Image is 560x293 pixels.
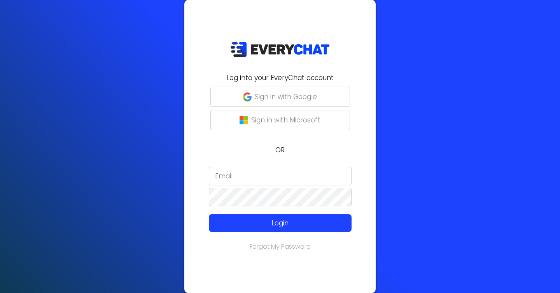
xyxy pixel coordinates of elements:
[240,116,248,124] img: microsoft-logo.png
[250,242,311,251] a: Forgot My Password
[210,87,350,107] button: Sign in with Google
[223,218,337,228] p: Login
[209,167,352,185] input: Email
[255,92,317,102] p: Sign in with Google
[189,73,371,83] h2: Log into your EveryChat account
[209,214,352,232] button: Login
[210,110,350,130] button: Sign in with Microsoft
[243,92,252,101] img: google-g.png
[230,42,330,58] img: EveryChat_logo_dark.png
[189,145,371,155] p: OR
[251,115,320,125] p: Sign in with Microsoft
